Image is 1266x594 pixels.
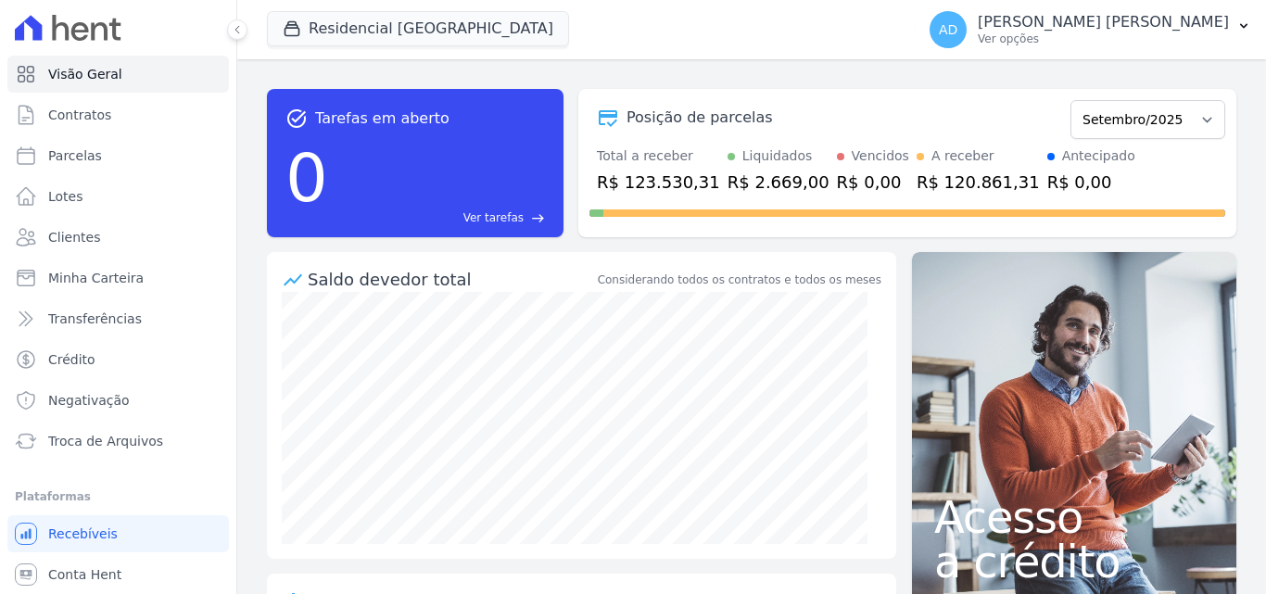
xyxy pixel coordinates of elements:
span: Transferências [48,310,142,328]
a: Troca de Arquivos [7,423,229,460]
a: Visão Geral [7,56,229,93]
span: Visão Geral [48,65,122,83]
a: Conta Hent [7,556,229,593]
span: Minha Carteira [48,269,144,287]
span: east [531,211,545,225]
a: Crédito [7,341,229,378]
span: Acesso [934,495,1214,539]
div: 0 [285,130,328,226]
span: AD [939,23,957,36]
div: Liquidados [742,146,813,166]
span: Lotes [48,187,83,206]
p: [PERSON_NAME] [PERSON_NAME] [978,13,1229,32]
a: Transferências [7,300,229,337]
span: Clientes [48,228,100,246]
span: Conta Hent [48,565,121,584]
a: Negativação [7,382,229,419]
span: Negativação [48,391,130,410]
a: Contratos [7,96,229,133]
a: Recebíveis [7,515,229,552]
span: Ver tarefas [463,209,524,226]
span: Recebíveis [48,524,118,543]
div: Saldo devedor total [308,267,594,292]
span: a crédito [934,539,1214,584]
div: Posição de parcelas [627,107,773,129]
a: Ver tarefas east [335,209,545,226]
span: Contratos [48,106,111,124]
div: R$ 0,00 [1047,170,1135,195]
span: Crédito [48,350,95,369]
div: Antecipado [1062,146,1135,166]
div: R$ 123.530,31 [597,170,720,195]
div: Total a receber [597,146,720,166]
span: task_alt [285,107,308,130]
div: Considerando todos os contratos e todos os meses [598,272,881,288]
button: AD [PERSON_NAME] [PERSON_NAME] Ver opções [915,4,1266,56]
a: Minha Carteira [7,259,229,297]
a: Lotes [7,178,229,215]
div: R$ 0,00 [837,170,909,195]
div: Vencidos [852,146,909,166]
div: R$ 120.861,31 [917,170,1040,195]
p: Ver opções [978,32,1229,46]
a: Clientes [7,219,229,256]
span: Troca de Arquivos [48,432,163,450]
div: R$ 2.669,00 [728,170,829,195]
a: Parcelas [7,137,229,174]
button: Residencial [GEOGRAPHIC_DATA] [267,11,569,46]
div: A receber [931,146,994,166]
div: Plataformas [15,486,222,508]
span: Parcelas [48,146,102,165]
span: Tarefas em aberto [315,107,449,130]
